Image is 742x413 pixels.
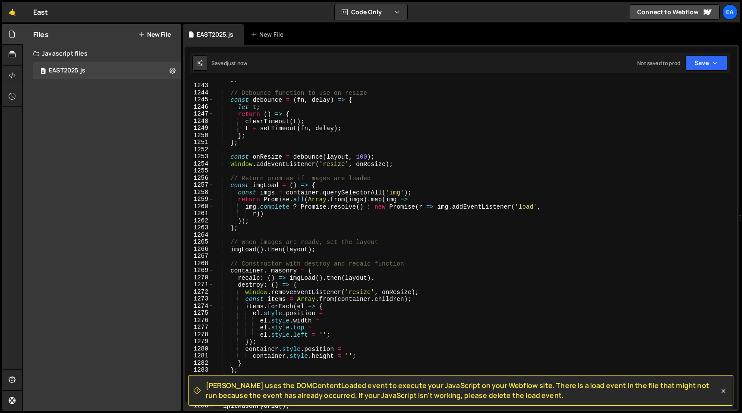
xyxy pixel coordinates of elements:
button: Save [685,55,727,71]
div: 1253 [185,153,214,160]
div: 1246 [185,103,214,111]
div: 1243 [185,82,214,89]
div: 1252 [185,146,214,153]
div: 1261 [185,210,214,217]
div: 1264 [185,232,214,239]
div: 1244 [185,89,214,97]
div: 1277 [185,324,214,331]
div: East [33,7,48,17]
div: 1259 [185,196,214,203]
div: Saved [211,59,247,67]
span: 0 [41,68,46,75]
div: 1268 [185,260,214,267]
div: 1260 [185,203,214,210]
div: 1272 [185,288,214,296]
div: 1288 [185,402,214,410]
a: 🤙 [2,2,23,22]
div: 1278 [185,331,214,338]
div: 1267 [185,253,214,260]
div: 1270 [185,274,214,282]
div: 1257 [185,181,214,189]
h2: Files [33,30,49,39]
button: Code Only [335,4,407,20]
div: 1285 [185,381,214,388]
div: 1255 [185,167,214,175]
div: 1269 [185,267,214,274]
div: 1258 [185,189,214,196]
span: [PERSON_NAME] uses the DOMContentLoaded event to execute your JavaScript on your Webflow site. Th... [206,381,719,400]
div: 1251 [185,139,214,146]
div: 1281 [185,352,214,360]
div: 1249 [185,125,214,132]
div: 1250 [185,132,214,139]
div: 1287 [185,395,214,402]
div: 1248 [185,118,214,125]
div: New File [251,30,287,39]
div: 1275 [185,310,214,317]
div: 1273 [185,295,214,303]
button: New File [138,31,171,38]
div: EAST2025.js [49,67,85,75]
div: 1247 [185,110,214,118]
div: 1274 [185,303,214,310]
div: 1284 [185,374,214,381]
div: Javascript files [23,45,181,62]
a: Ea [722,4,738,20]
div: 1286 [185,388,214,395]
div: 1265 [185,238,214,246]
div: just now [227,59,247,67]
div: 1256 [185,175,214,182]
div: 1271 [185,281,214,288]
div: 1245 [185,96,214,103]
div: Not saved to prod [637,59,680,67]
div: 1279 [185,338,214,345]
div: 16599/45142.js [33,62,181,79]
div: 1283 [185,366,214,374]
div: 1282 [185,360,214,367]
div: 1254 [185,160,214,168]
div: 1276 [185,317,214,324]
div: 1263 [185,224,214,232]
div: 1280 [185,345,214,353]
div: 1262 [185,217,214,225]
div: 1266 [185,246,214,253]
div: EAST2025.js [197,30,233,39]
a: Connect to Webflow [630,4,720,20]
